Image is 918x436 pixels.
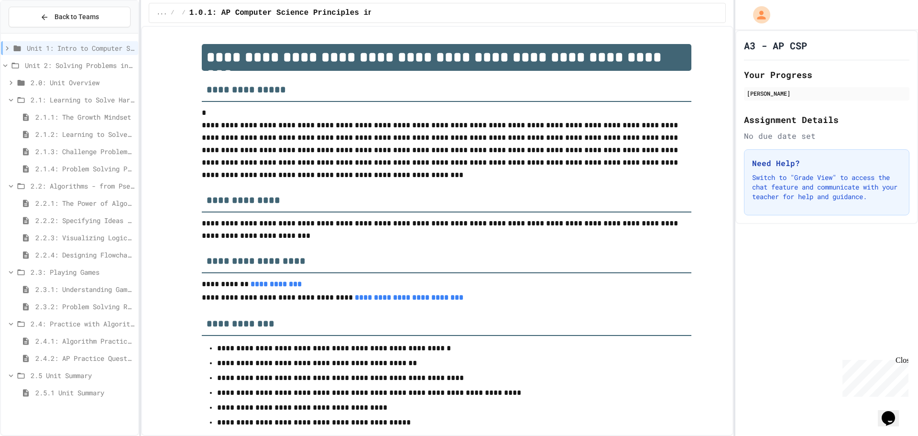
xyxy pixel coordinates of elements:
span: 2.2.4: Designing Flowcharts [35,250,134,260]
div: No due date set [744,130,909,142]
span: 2.1.1: The Growth Mindset [35,112,134,122]
h2: Assignment Details [744,113,909,126]
span: 1.0.1: AP Computer Science Principles in Python Course Syllabus [189,7,479,19]
h3: Need Help? [752,157,901,169]
span: 2.2.2: Specifying Ideas with Pseudocode [35,215,134,225]
span: 2.4: Practice with Algorithms [31,319,134,329]
div: My Account [743,4,773,26]
span: Back to Teams [55,12,99,22]
span: 2.2.1: The Power of Algorithms [35,198,134,208]
h1: A3 - AP CSP [744,39,807,52]
iframe: chat widget [878,398,908,426]
iframe: chat widget [839,356,908,397]
div: Chat with us now!Close [4,4,66,61]
span: 2.0: Unit Overview [31,78,134,88]
span: Unit 2: Solving Problems in Computer Science [25,60,134,70]
span: 2.2.3: Visualizing Logic with Flowcharts [35,233,134,243]
h2: Your Progress [744,68,909,81]
span: / [171,9,174,17]
span: 2.4.1: Algorithm Practice Exercises [35,336,134,346]
button: Back to Teams [9,7,131,27]
span: 2.5 Unit Summary [31,370,134,380]
span: / [182,9,185,17]
div: [PERSON_NAME] [747,89,907,98]
span: 2.1.4: Problem Solving Practice [35,164,134,174]
span: 2.5.1 Unit Summary [35,388,134,398]
span: 2.3.1: Understanding Games with Flowcharts [35,284,134,294]
p: Switch to "Grade View" to access the chat feature and communicate with your teacher for help and ... [752,173,901,201]
span: 2.2: Algorithms - from Pseudocode to Flowcharts [31,181,134,191]
span: Unit 1: Intro to Computer Science [27,43,134,53]
span: 2.1.3: Challenge Problem - The Bridge [35,146,134,157]
span: ... [157,9,167,17]
span: 2.3.2: Problem Solving Reflection [35,302,134,312]
span: 2.1.2: Learning to Solve Hard Problems [35,129,134,139]
span: 2.1: Learning to Solve Hard Problems [31,95,134,105]
span: 2.4.2: AP Practice Questions [35,353,134,363]
span: 2.3: Playing Games [31,267,134,277]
